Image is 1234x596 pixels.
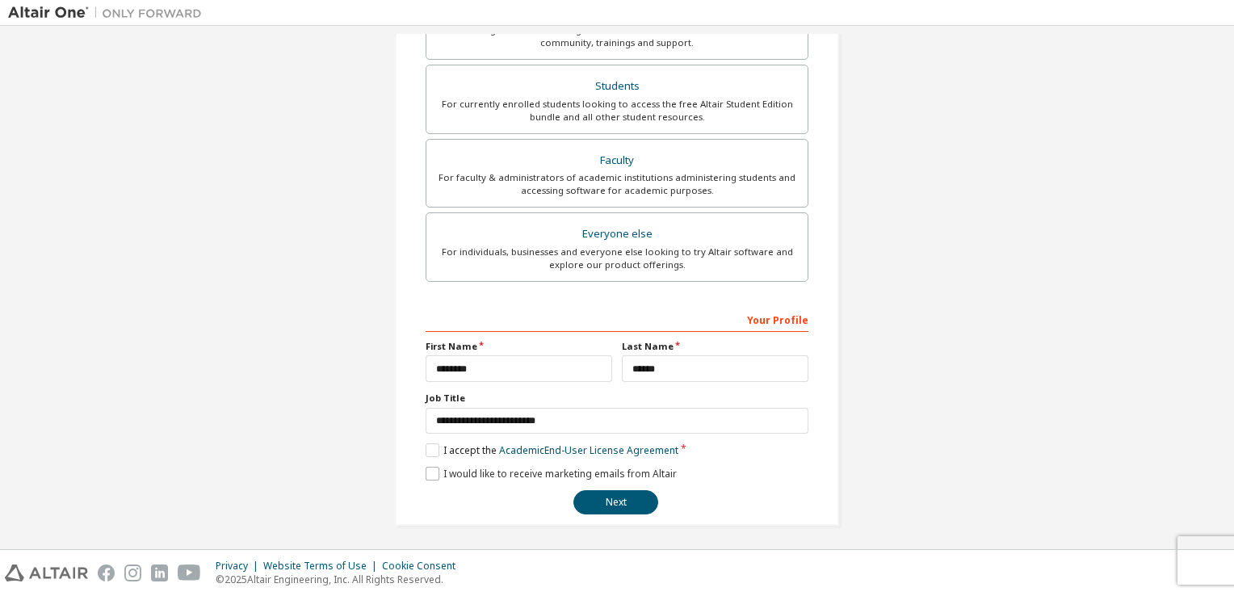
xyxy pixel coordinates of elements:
[436,149,798,172] div: Faculty
[426,340,612,353] label: First Name
[382,560,465,573] div: Cookie Consent
[426,443,678,457] label: I accept the
[499,443,678,457] a: Academic End-User License Agreement
[436,98,798,124] div: For currently enrolled students looking to access the free Altair Student Edition bundle and all ...
[436,75,798,98] div: Students
[426,467,677,481] label: I would like to receive marketing emails from Altair
[573,490,658,514] button: Next
[98,565,115,581] img: facebook.svg
[151,565,168,581] img: linkedin.svg
[8,5,210,21] img: Altair One
[263,560,382,573] div: Website Terms of Use
[436,171,798,197] div: For faculty & administrators of academic institutions administering students and accessing softwa...
[436,23,798,49] div: For existing customers looking to access software downloads, HPC resources, community, trainings ...
[216,573,465,586] p: © 2025 Altair Engineering, Inc. All Rights Reserved.
[216,560,263,573] div: Privacy
[178,565,201,581] img: youtube.svg
[124,565,141,581] img: instagram.svg
[426,392,808,405] label: Job Title
[426,306,808,332] div: Your Profile
[5,565,88,581] img: altair_logo.svg
[436,246,798,271] div: For individuals, businesses and everyone else looking to try Altair software and explore our prod...
[622,340,808,353] label: Last Name
[436,223,798,246] div: Everyone else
